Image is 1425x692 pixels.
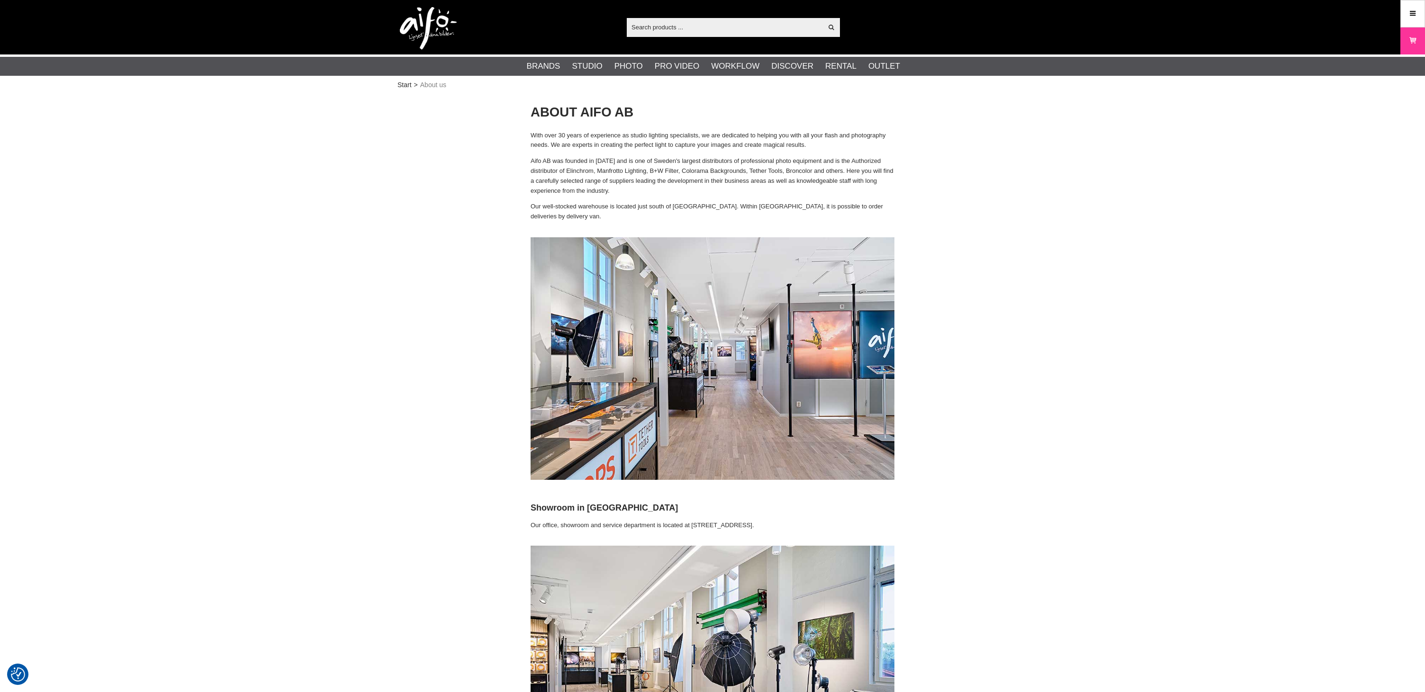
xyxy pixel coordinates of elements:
[614,60,643,72] a: Photo
[414,80,418,90] span: >
[711,60,759,72] a: Workflow
[771,60,813,72] a: Discover
[627,20,822,34] input: Search products ...
[420,80,446,90] span: About us
[531,202,894,222] p: Our well-stocked warehouse is located just south of [GEOGRAPHIC_DATA]. Within [GEOGRAPHIC_DATA], ...
[531,502,894,514] h2: Showroom in [GEOGRAPHIC_DATA]
[11,667,25,682] img: Revisit consent button
[397,80,412,90] a: Start
[527,60,560,72] a: Brands
[400,7,457,50] img: logo.png
[825,60,857,72] a: Rental
[655,60,699,72] a: Pro Video
[531,156,894,196] p: Aifo AB was founded in [DATE] and is one of Sweden's largest distributors of professional photo e...
[572,60,602,72] a: Studio
[531,131,894,151] p: With over 30 years of experience as studio lighting specialists, we are dedicated to helping you ...
[868,60,900,72] a: Outlet
[531,103,894,122] h1: ABOUT AIFO AB
[531,521,894,530] p: Our office, showroom and service department is located at [STREET_ADDRESS].
[531,237,894,480] img: Welcome to Aifo Showroom
[11,666,25,683] button: Consent Preferences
